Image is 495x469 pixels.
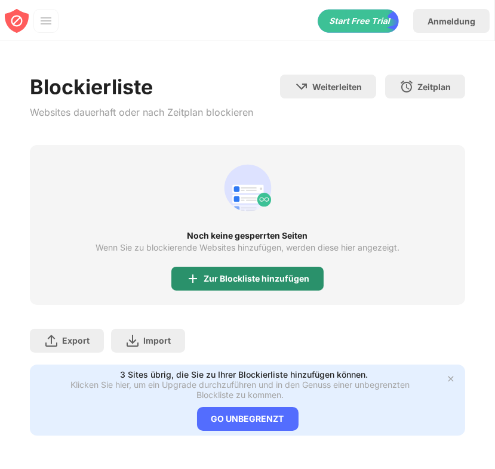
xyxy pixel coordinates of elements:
[62,335,90,345] div: Export
[30,75,253,99] div: Blockierliste
[318,9,399,33] div: animation
[96,243,399,252] div: Wenn Sie zu blockierende Websites hinzufügen, werden diese hier angezeigt.
[59,379,423,400] div: Klicken Sie hier, um ein Upgrade durchzuführen und in den Genuss einer unbegrenzten Blockliste zu...
[204,274,309,283] div: Zur Blockliste hinzufügen
[143,335,171,345] div: Import
[120,369,368,379] div: 3 Sites übrig, die Sie zu Ihrer Blockierliste hinzufügen können.
[30,104,253,121] div: Websites dauerhaft oder nach Zeitplan blockieren
[197,407,299,431] div: GO UNBEGRENZT
[30,231,466,240] div: Noch keine gesperrten Seiten
[219,159,276,217] div: animation
[428,16,475,26] div: Anmeldung
[5,9,29,33] img: blocksite-icon-red.svg
[417,82,451,92] div: Zeitplan
[446,374,456,384] img: x-button.svg
[312,82,362,92] div: Weiterleiten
